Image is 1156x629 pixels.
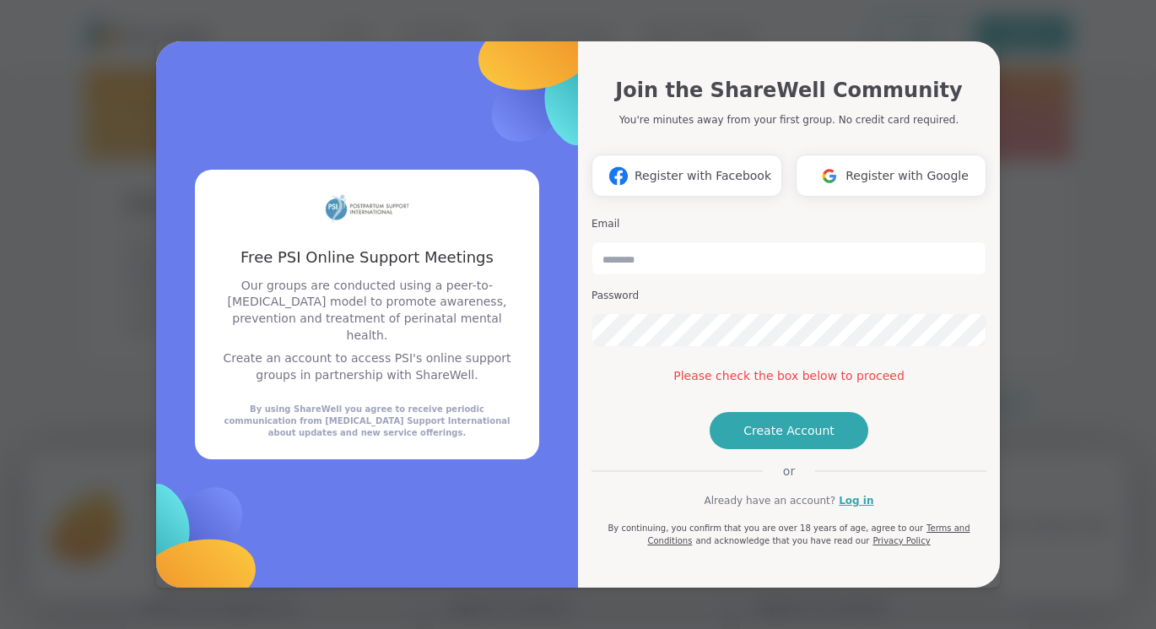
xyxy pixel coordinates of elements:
[710,412,868,449] button: Create Account
[635,167,771,185] span: Register with Facebook
[743,422,835,439] span: Create Account
[763,463,815,480] span: or
[619,112,959,127] p: You're minutes away from your first group. No credit card required.
[215,278,519,344] p: Our groups are conducted using a peer-to-[MEDICAL_DATA] model to promote awareness, prevention an...
[602,160,635,192] img: ShareWell Logomark
[608,523,923,533] span: By continuing, you confirm that you are over 18 years of age, agree to our
[839,493,873,508] a: Log in
[813,160,845,192] img: ShareWell Logomark
[796,155,986,197] button: Register with Google
[215,404,519,439] div: By using ShareWell you agree to receive periodic communication from [MEDICAL_DATA] Support Intern...
[215,350,519,383] p: Create an account to access PSI's online support groups in partnership with ShareWell.
[592,217,986,231] h3: Email
[647,523,970,545] a: Terms and Conditions
[845,167,969,185] span: Register with Google
[872,536,930,545] a: Privacy Policy
[215,247,519,268] h3: Free PSI Online Support Meetings
[695,536,869,545] span: and acknowledge that you have read our
[592,155,782,197] button: Register with Facebook
[592,289,986,303] h3: Password
[592,367,986,385] div: Please check the box below to proceed
[325,190,409,226] img: partner logo
[615,75,962,106] h1: Join the ShareWell Community
[704,493,835,508] span: Already have an account?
